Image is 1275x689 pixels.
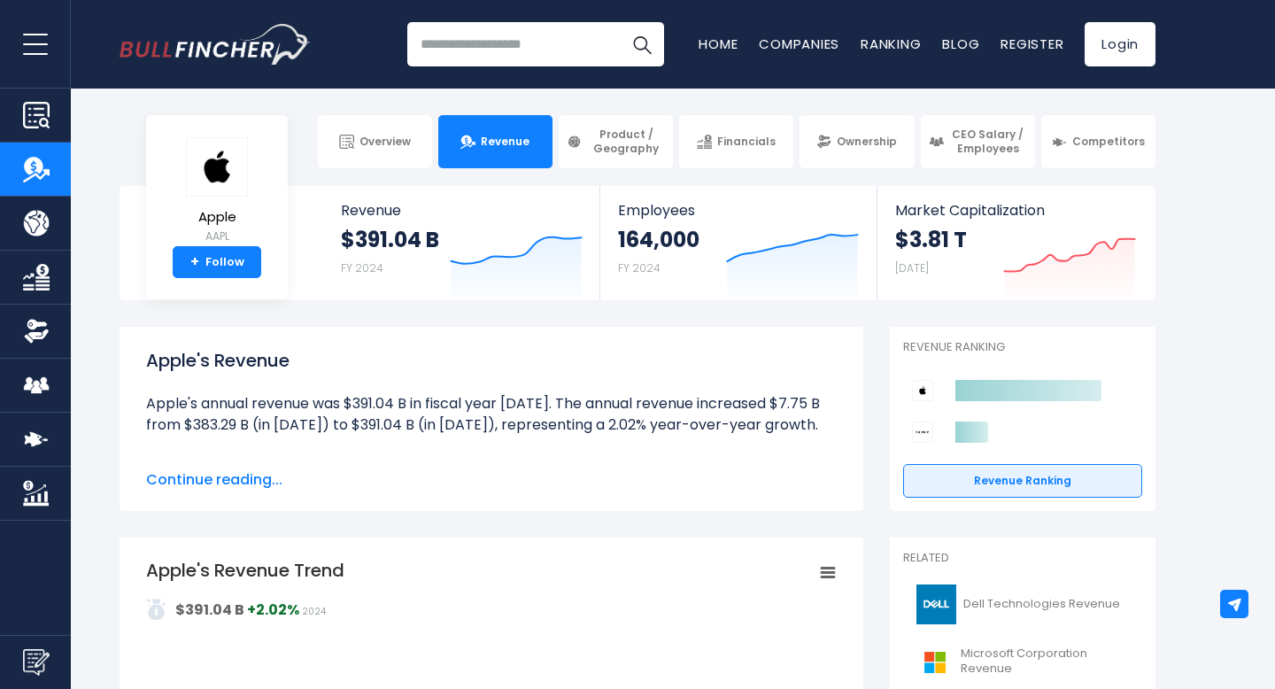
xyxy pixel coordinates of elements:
img: Ownership [23,318,50,344]
a: Revenue $391.04 B FY 2024 [323,186,600,300]
a: +Follow [173,246,261,278]
a: Revenue [438,115,552,168]
span: Financials [717,135,776,149]
button: Search [620,22,664,66]
a: Product / Geography [559,115,673,168]
img: addasd [146,599,167,620]
small: [DATE] [895,260,929,275]
a: Apple AAPL [185,136,249,247]
strong: $3.81 T [895,226,967,253]
span: Product / Geography [587,128,665,155]
strong: 164,000 [618,226,699,253]
a: Go to homepage [120,24,310,65]
a: Employees 164,000 FY 2024 [600,186,876,300]
img: MSFT logo [914,642,955,682]
a: Overview [318,115,432,168]
img: Bullfincher logo [120,24,311,65]
strong: $391.04 B [175,600,244,620]
a: Microsoft Corporation Revenue [903,638,1142,686]
a: CEO Salary / Employees [921,115,1035,168]
a: Ranking [861,35,921,53]
span: Continue reading... [146,469,837,491]
span: Revenue [481,135,529,149]
span: Employees [618,202,858,219]
span: Ownership [837,135,897,149]
p: Related [903,551,1142,566]
a: Companies [759,35,839,53]
a: Financials [679,115,793,168]
span: CEO Salary / Employees [949,128,1027,155]
small: FY 2024 [618,260,661,275]
small: AAPL [186,228,248,244]
a: Dell Technologies Revenue [903,580,1142,629]
span: Revenue [341,202,583,219]
li: Apple's annual revenue was $391.04 B in fiscal year [DATE]. The annual revenue increased $7.75 B ... [146,393,837,436]
a: Blog [942,35,979,53]
li: Apple's quarterly revenue was $94.04 B in the quarter ending [DATE]. The quarterly revenue increa... [146,457,837,521]
strong: $391.04 B [341,226,439,253]
a: Register [1001,35,1063,53]
strong: +2.02% [247,600,299,620]
a: Revenue Ranking [903,464,1142,498]
small: FY 2024 [341,260,383,275]
img: Sony Group Corporation competitors logo [912,422,933,443]
span: Market Capitalization [895,202,1136,219]
a: Home [699,35,738,53]
span: Overview [359,135,411,149]
span: Apple [186,210,248,225]
a: Login [1085,22,1155,66]
span: 2024 [302,605,326,618]
img: Apple competitors logo [912,380,933,401]
a: Market Capitalization $3.81 T [DATE] [877,186,1154,300]
p: Revenue Ranking [903,340,1142,355]
strong: + [190,254,199,270]
a: Competitors [1041,115,1155,168]
h1: Apple's Revenue [146,347,837,374]
a: Ownership [800,115,914,168]
tspan: Apple's Revenue Trend [146,558,344,583]
img: DELL logo [914,584,958,624]
span: Competitors [1072,135,1145,149]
